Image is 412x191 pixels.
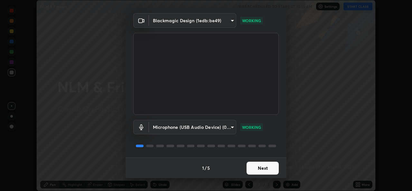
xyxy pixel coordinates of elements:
[205,165,207,171] h4: /
[149,120,236,134] div: Blackmagic Design (1edb:be49)
[149,13,236,28] div: Blackmagic Design (1edb:be49)
[242,18,261,24] p: WORKING
[242,124,261,130] p: WORKING
[207,165,210,171] h4: 5
[202,165,204,171] h4: 1
[247,162,279,175] button: Next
